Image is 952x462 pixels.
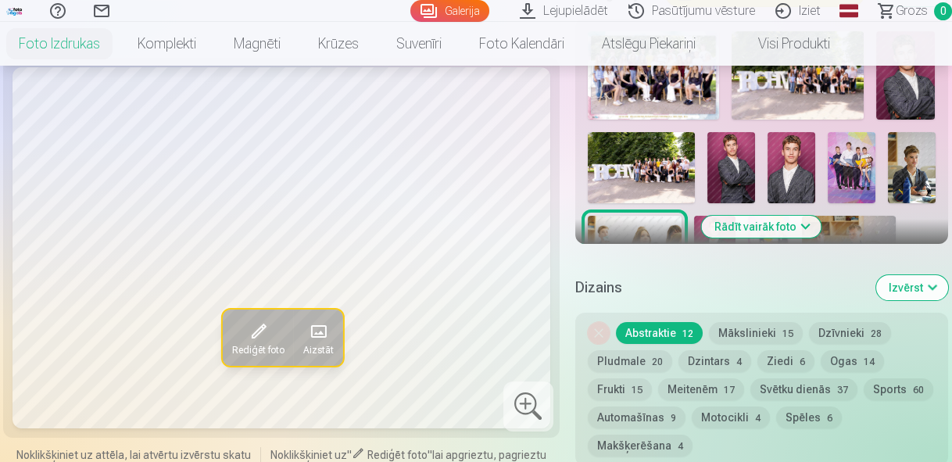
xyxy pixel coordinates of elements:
[294,310,343,366] button: Aizstāt
[724,385,735,396] span: 17
[757,350,814,372] button: Ziedi6
[588,350,672,372] button: Pludmale20
[223,310,294,366] button: Rediģēt foto
[347,448,352,460] span: "
[460,22,583,66] a: Foto kalendāri
[709,322,803,344] button: Mākslinieki15
[776,406,842,428] button: Spēles6
[827,413,832,424] span: 6
[809,322,891,344] button: Dzīvnieki28
[736,356,742,367] span: 4
[215,22,299,66] a: Magnēti
[616,322,703,344] button: Abstraktie12
[864,378,933,400] button: Sports60
[800,356,805,367] span: 6
[678,441,683,452] span: 4
[782,328,793,339] span: 15
[232,344,285,356] span: Rediģēt foto
[913,385,924,396] span: 60
[750,378,857,400] button: Svētku dienās37
[837,385,848,396] span: 37
[270,448,347,460] span: Noklikšķiniet uz
[299,22,378,66] a: Krūzes
[583,22,714,66] a: Atslēgu piekariņi
[652,356,663,367] span: 20
[714,22,849,66] a: Visi produkti
[428,448,432,460] span: "
[367,448,428,460] span: Rediģēt foto
[575,277,864,299] h5: Dizains
[6,6,23,16] img: /fa1
[692,406,770,428] button: Motocikli4
[632,385,642,396] span: 15
[678,350,751,372] button: Dzintars4
[755,413,761,424] span: 4
[876,275,948,300] button: Izvērst
[588,435,693,457] button: Makšķerēšana4
[934,2,952,20] span: 0
[588,378,652,400] button: Frukti15
[588,406,685,428] button: Automašīnas9
[682,328,693,339] span: 12
[378,22,460,66] a: Suvenīri
[16,446,251,462] span: Noklikšķiniet uz attēla, lai atvērtu izvērstu skatu
[896,2,928,20] span: Grozs
[871,328,882,339] span: 28
[303,344,334,356] span: Aizstāt
[658,378,744,400] button: Meitenēm17
[864,356,875,367] span: 14
[671,413,676,424] span: 9
[821,350,884,372] button: Ogas14
[119,22,215,66] a: Komplekti
[702,216,821,238] button: Rādīt vairāk foto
